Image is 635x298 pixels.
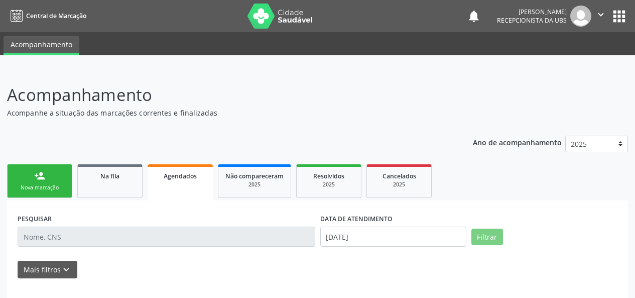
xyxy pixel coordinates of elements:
[34,170,45,181] div: person_add
[304,181,354,188] div: 2025
[7,82,442,108] p: Acompanhamento
[320,211,393,227] label: DATA DE ATENDIMENTO
[18,211,52,227] label: PESQUISAR
[164,172,197,180] span: Agendados
[320,227,466,247] input: Selecione um intervalo
[497,16,567,25] span: Recepcionista da UBS
[61,264,72,275] i: keyboard_arrow_down
[313,172,344,180] span: Resolvidos
[225,172,284,180] span: Não compareceram
[473,136,562,148] p: Ano de acompanhamento
[610,8,628,25] button: apps
[225,181,284,188] div: 2025
[18,261,77,278] button: Mais filtroskeyboard_arrow_down
[100,172,119,180] span: Na fila
[591,6,610,27] button: 
[467,9,481,23] button: notifications
[7,8,86,24] a: Central de Marcação
[595,9,606,20] i: 
[570,6,591,27] img: img
[471,229,503,246] button: Filtrar
[4,36,79,55] a: Acompanhamento
[26,12,86,20] span: Central de Marcação
[383,172,416,180] span: Cancelados
[15,184,65,191] div: Nova marcação
[497,8,567,16] div: [PERSON_NAME]
[18,227,315,247] input: Nome, CNS
[7,108,442,118] p: Acompanhe a situação das marcações correntes e finalizadas
[374,181,424,188] div: 2025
